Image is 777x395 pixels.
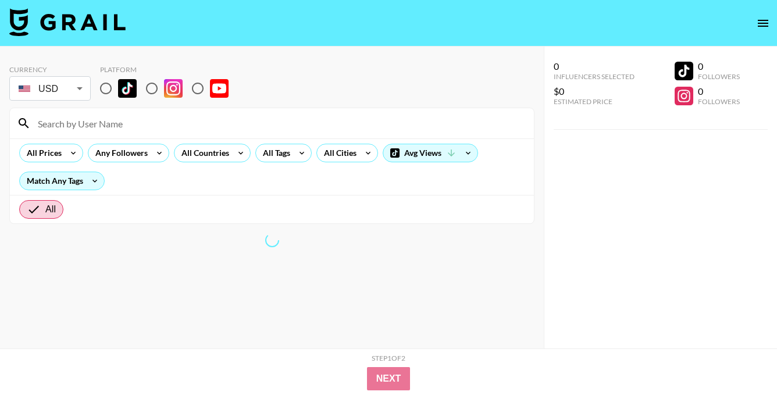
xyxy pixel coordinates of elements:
input: Search by User Name [31,114,527,133]
img: YouTube [210,79,229,98]
div: Step 1 of 2 [372,354,405,362]
div: Avg Views [383,144,477,162]
button: open drawer [751,12,775,35]
div: Followers [698,72,740,81]
div: All Cities [317,144,359,162]
div: Currency [9,65,91,74]
div: $0 [554,86,635,97]
img: TikTok [118,79,137,98]
div: 0 [698,61,740,72]
img: Grail Talent [9,8,126,36]
div: Estimated Price [554,97,635,106]
div: Match Any Tags [20,172,104,190]
div: Any Followers [88,144,150,162]
div: All Prices [20,144,64,162]
div: USD [12,79,88,99]
button: Next [367,367,411,390]
div: Followers [698,97,740,106]
span: Refreshing exchangeRatesNew, lists, bookers, clients, countries, tags, cities, talent, talent... [263,231,281,249]
div: Platform [100,65,238,74]
div: 0 [698,86,740,97]
div: Influencers Selected [554,72,635,81]
img: Instagram [164,79,183,98]
div: All Countries [174,144,231,162]
div: All Tags [256,144,293,162]
span: All [45,202,56,216]
div: 0 [554,61,635,72]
